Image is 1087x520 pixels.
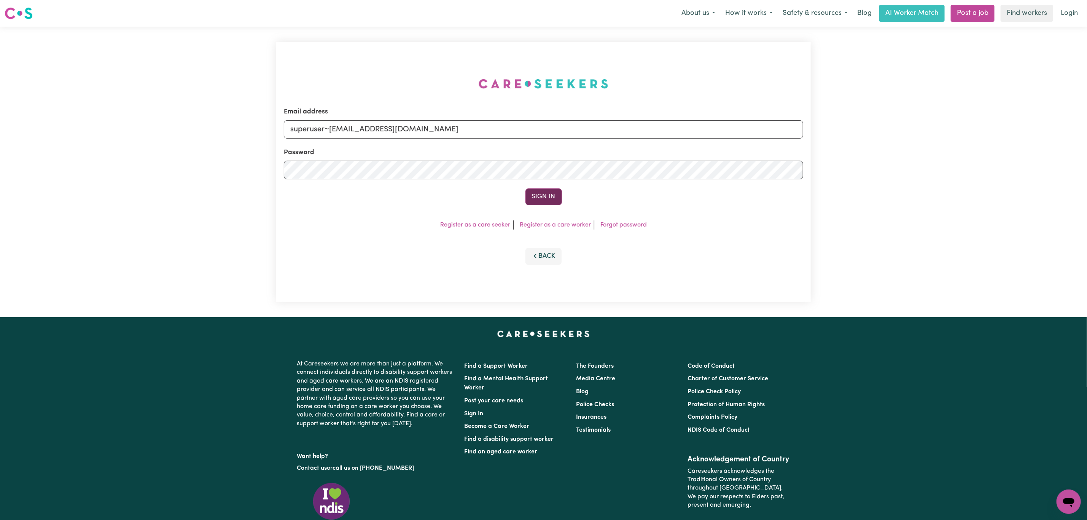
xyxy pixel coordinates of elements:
iframe: Button to launch messaging window, conversation in progress [1057,490,1081,514]
p: or [297,461,455,475]
a: Forgot password [600,222,647,228]
p: Want help? [297,449,455,461]
a: Careseekers home page [497,331,590,337]
a: NDIS Code of Conduct [688,427,750,433]
p: At Careseekers we are more than just a platform. We connect individuals directly to disability su... [297,357,455,431]
a: Protection of Human Rights [688,402,765,408]
a: Register as a care worker [520,222,591,228]
button: How it works [720,5,778,21]
a: AI Worker Match [879,5,945,22]
img: Careseekers logo [5,6,33,20]
a: Contact us [297,465,327,471]
a: Become a Care Worker [465,423,530,429]
a: Blog [576,389,589,395]
a: Media Centre [576,376,615,382]
label: Password [284,148,314,158]
a: Sign In [465,411,484,417]
a: Careseekers logo [5,5,33,22]
a: Police Check Policy [688,389,741,395]
a: Register as a care seeker [440,222,510,228]
button: Safety & resources [778,5,853,21]
a: Complaints Policy [688,414,737,420]
a: Police Checks [576,402,614,408]
a: call us on [PHONE_NUMBER] [333,465,414,471]
a: Testimonials [576,427,611,433]
a: Find workers [1001,5,1053,22]
a: Charter of Customer Service [688,376,768,382]
a: Blog [853,5,876,22]
a: Login [1056,5,1082,22]
a: Post your care needs [465,398,524,404]
a: Find a Mental Health Support Worker [465,376,548,391]
a: Post a job [951,5,995,22]
button: About us [676,5,720,21]
label: Email address [284,107,328,117]
button: Sign In [525,188,562,205]
a: Insurances [576,414,606,420]
a: The Founders [576,363,614,369]
button: Back [525,248,562,265]
a: Find a disability support worker [465,436,554,442]
input: Email address [284,120,803,139]
a: Find an aged care worker [465,449,538,455]
a: Code of Conduct [688,363,735,369]
a: Find a Support Worker [465,363,528,369]
p: Careseekers acknowledges the Traditional Owners of Country throughout [GEOGRAPHIC_DATA]. We pay o... [688,464,790,513]
h2: Acknowledgement of Country [688,455,790,464]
